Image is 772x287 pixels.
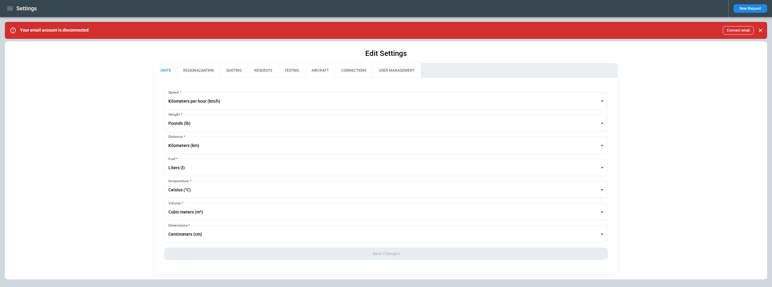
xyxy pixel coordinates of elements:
[335,63,373,78] button: CONNECTIONS
[168,156,178,161] label: Fuel
[373,63,421,78] button: USER MANAGEMENT
[16,5,37,12] h1: Settings
[278,63,305,78] button: TESTING
[248,63,278,78] button: REQUESTS
[164,159,608,176] div: Liters (l)
[164,114,608,132] div: Pounds (lb)
[164,203,608,220] div: Cubic meters (m³)
[365,49,407,58] h1: Edit Settings
[305,63,335,78] button: AIRCRAFT
[164,92,608,110] div: Kilometers per hour (km/h)
[168,90,181,95] label: Speed
[164,225,608,243] div: Centimeters (cm)
[723,26,754,35] button: Connect email
[220,63,248,78] button: QUOTING
[154,63,177,78] button: UNITS
[164,181,608,198] div: Celsius (°C)
[20,28,89,33] p: Your email account is disconnected
[168,178,191,183] label: temperature
[168,112,182,117] label: Weight
[168,134,185,139] label: Distance
[756,26,765,35] button: Close
[733,4,767,13] button: New Request
[168,200,183,206] label: Volume
[756,24,765,37] div: dismiss
[177,63,220,78] button: REGIONALISATION
[168,223,190,228] label: Dimensions
[164,137,608,154] div: Kilometers (km)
